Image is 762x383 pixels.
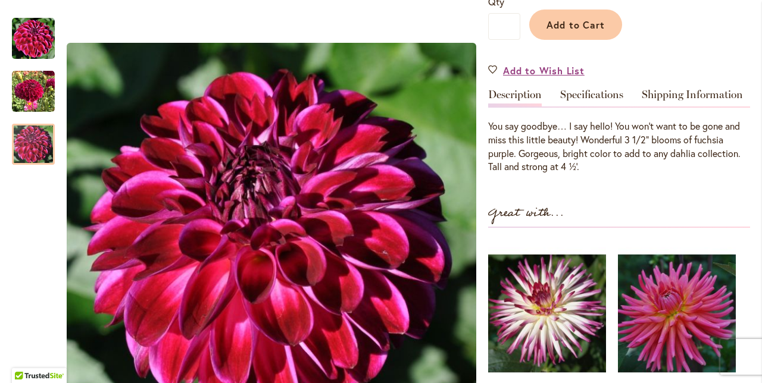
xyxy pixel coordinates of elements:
[12,70,55,113] img: Tootles
[12,59,67,112] div: Tootles
[488,203,564,223] strong: Great with...
[12,112,55,165] div: Tootles
[12,17,55,60] img: Tootles
[503,64,585,77] span: Add to Wish List
[560,89,623,106] a: Specifications
[9,341,42,374] iframe: Launch Accessibility Center
[488,64,585,77] a: Add to Wish List
[488,89,750,174] div: Detailed Product Info
[488,89,542,106] a: Description
[546,18,605,31] span: Add to Cart
[529,10,622,40] button: Add to Cart
[642,89,743,106] a: Shipping Information
[12,6,67,59] div: Tootles
[488,120,750,174] div: You say goodbye… I say hello! You won’t want to be gone and miss this little beauty! Wonderful 3 ...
